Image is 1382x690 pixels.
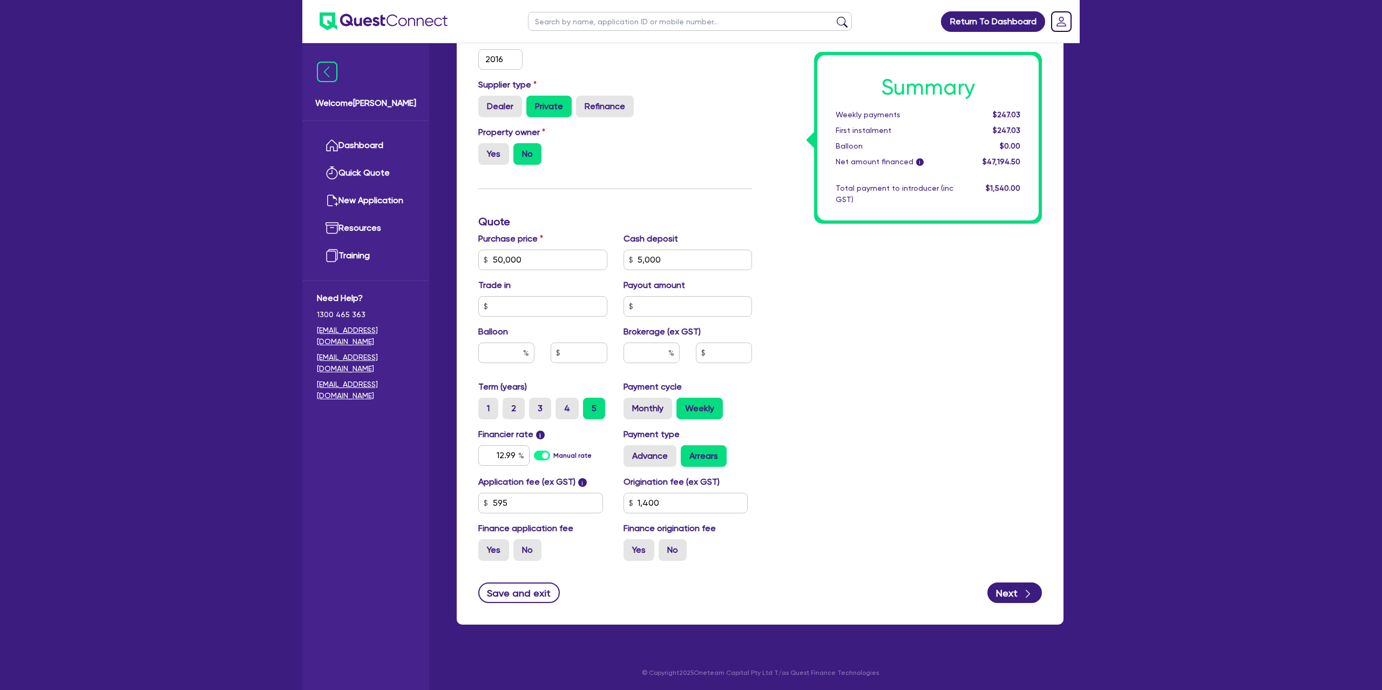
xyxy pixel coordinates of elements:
[478,522,573,535] label: Finance application fee
[993,110,1020,119] span: $247.03
[553,451,592,460] label: Manual rate
[576,96,634,117] label: Refinance
[478,232,543,245] label: Purchase price
[828,109,961,120] div: Weekly payments
[317,242,415,270] a: Training
[317,215,415,242] a: Resources
[986,184,1020,192] span: $1,540.00
[317,132,415,159] a: Dashboard
[317,292,415,305] span: Need Help?
[1000,142,1020,150] span: $0.00
[555,398,579,419] label: 4
[317,62,337,82] img: icon-menu-close
[320,12,448,30] img: quest-connect-logo-blue
[624,475,720,488] label: Origination fee (ex GST)
[478,325,508,338] label: Balloon
[676,398,723,419] label: Weekly
[941,11,1045,32] a: Return To Dashboard
[478,380,527,393] label: Term (years)
[828,183,961,205] div: Total payment to introducer (inc GST)
[987,582,1042,603] button: Next
[529,398,551,419] label: 3
[624,325,701,338] label: Brokerage (ex GST)
[828,125,961,136] div: First instalment
[624,380,682,393] label: Payment cycle
[478,475,575,488] label: Application fee (ex GST)
[478,539,509,561] label: Yes
[624,279,685,292] label: Payout amount
[317,325,415,347] a: [EMAIL_ADDRESS][DOMAIN_NAME]
[478,582,560,603] button: Save and exit
[478,398,498,419] label: 1
[836,75,1020,101] h1: Summary
[624,522,716,535] label: Finance origination fee
[317,352,415,374] a: [EMAIL_ADDRESS][DOMAIN_NAME]
[624,232,678,245] label: Cash deposit
[528,12,852,31] input: Search by name, application ID or mobile number...
[624,445,676,467] label: Advance
[317,159,415,187] a: Quick Quote
[536,431,545,439] span: i
[503,398,525,419] label: 2
[315,97,416,110] span: Welcome [PERSON_NAME]
[624,398,672,419] label: Monthly
[624,428,680,441] label: Payment type
[983,157,1020,166] span: $47,194.50
[583,398,605,419] label: 5
[578,478,587,487] span: i
[513,143,541,165] label: No
[326,222,338,235] img: resources
[478,143,509,165] label: Yes
[326,194,338,207] img: new-application
[828,156,961,168] div: Net amount financed
[478,78,537,91] label: Supplier type
[449,668,1071,678] p: © Copyright 2025 Oneteam Capital Pty Ltd T/as Quest Finance Technologies
[1047,8,1075,36] a: Dropdown toggle
[624,539,654,561] label: Yes
[326,166,338,179] img: quick-quote
[513,539,541,561] label: No
[326,249,338,262] img: training
[478,279,511,292] label: Trade in
[317,379,415,401] a: [EMAIL_ADDRESS][DOMAIN_NAME]
[478,428,545,441] label: Financier rate
[478,215,752,228] h3: Quote
[317,309,415,320] span: 1300 465 363
[993,126,1020,135] span: $247.03
[478,126,545,139] label: Property owner
[659,539,687,561] label: No
[681,445,727,467] label: Arrears
[526,96,572,117] label: Private
[317,187,415,215] a: New Application
[916,159,924,166] span: i
[828,140,961,152] div: Balloon
[478,96,522,117] label: Dealer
